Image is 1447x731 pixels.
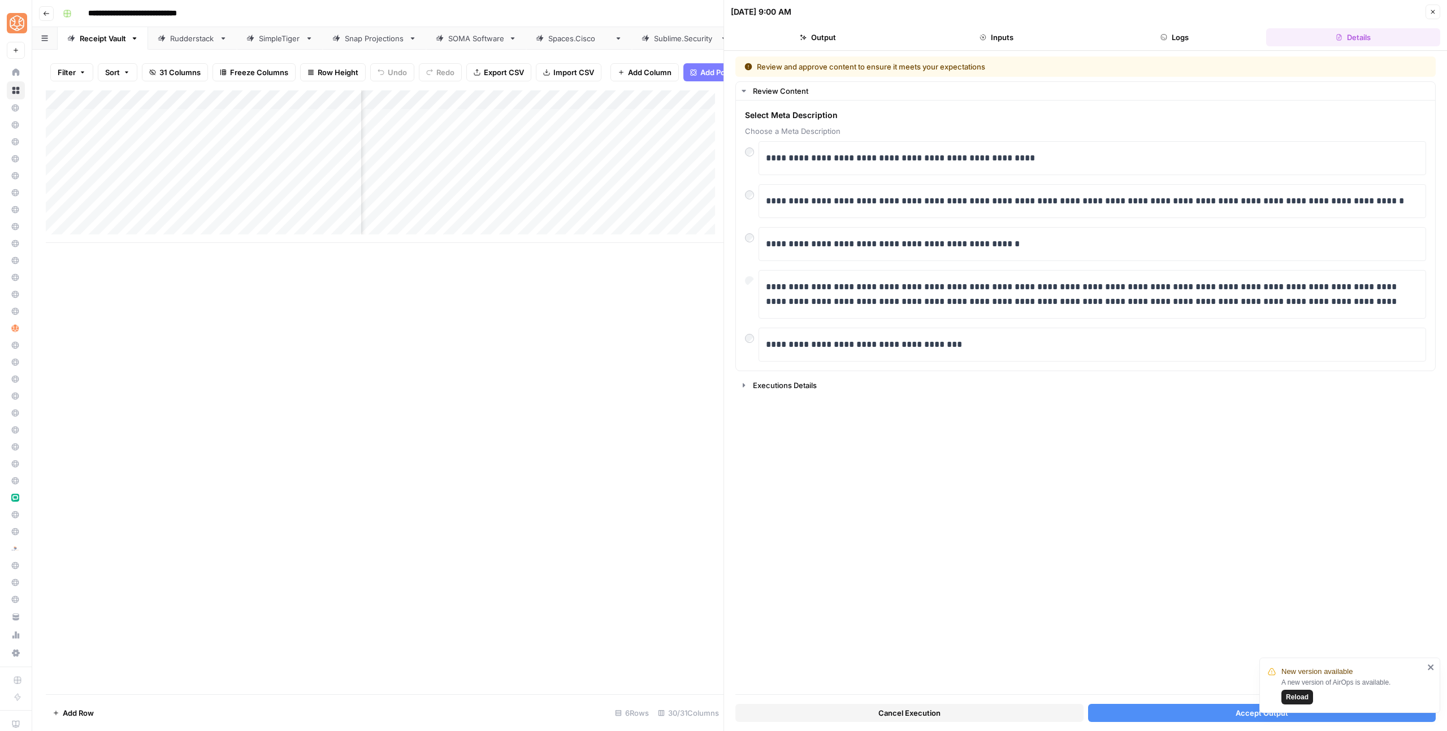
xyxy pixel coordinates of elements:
div: A new version of AirOps is available. [1281,677,1424,704]
button: Executions Details [736,376,1435,394]
button: Undo [370,63,414,81]
span: Accept Output [1236,707,1288,719]
button: Add Column [610,63,679,81]
span: Redo [436,67,454,78]
span: Add Power Agent [700,67,762,78]
img: hlg0wqi1id4i6sbxkcpd2tyblcaw [11,324,19,332]
img: l4fhhv1wydngfjbdt7cv1fhbfkxb [11,545,19,552]
button: Sort [98,63,137,81]
div: [DOMAIN_NAME] [654,33,716,44]
a: SimpleTiger [237,27,323,50]
div: Review Content [736,101,1435,371]
button: Accept Output [1088,704,1436,722]
a: Receipt Vault [58,27,148,50]
button: Reload [1281,690,1313,704]
div: [DOMAIN_NAME] [548,33,610,44]
a: Browse [7,81,25,99]
span: Cancel Execution [878,707,941,719]
button: Cancel Execution [735,704,1084,722]
a: Settings [7,644,25,662]
button: Logs [1088,28,1262,46]
span: Import CSV [553,67,594,78]
span: Undo [388,67,407,78]
button: Export CSV [466,63,531,81]
a: SOMA Software [426,27,526,50]
img: lw7c1zkxykwl1f536rfloyrjtby8 [11,494,19,502]
span: Add Row [63,707,94,719]
div: Review Content [753,85,1428,97]
div: SOMA Software [448,33,504,44]
button: close [1427,663,1435,672]
div: 6 Rows [610,704,653,722]
span: 31 Columns [159,67,201,78]
a: Your Data [7,608,25,626]
span: New version available [1281,666,1353,677]
button: 31 Columns [142,63,208,81]
button: Workspace: SimpleTiger [7,9,25,37]
div: [DATE] 9:00 AM [731,6,791,18]
button: Review Content [736,82,1435,100]
button: Add Power Agent [683,63,769,81]
a: Home [7,63,25,81]
button: Import CSV [536,63,601,81]
button: Freeze Columns [213,63,296,81]
button: Row Height [300,63,366,81]
button: Inputs [909,28,1084,46]
div: SimpleTiger [259,33,301,44]
a: Rudderstack [148,27,237,50]
div: 30/31 Columns [653,704,723,722]
button: Details [1266,28,1440,46]
img: SimpleTiger Logo [7,13,27,33]
a: Usage [7,626,25,644]
span: Add Column [628,67,671,78]
div: Review and approve content to ensure it meets your expectations [744,61,1206,72]
span: Export CSV [484,67,524,78]
div: Receipt Vault [80,33,126,44]
button: Output [731,28,905,46]
a: [DOMAIN_NAME] [632,27,738,50]
button: Add Row [46,704,101,722]
span: Reload [1286,692,1309,702]
div: Executions Details [753,380,1428,391]
button: Filter [50,63,93,81]
span: Freeze Columns [230,67,288,78]
span: Filter [58,67,76,78]
a: [DOMAIN_NAME] [526,27,632,50]
span: Sort [105,67,120,78]
span: Choose a Meta Description [745,125,1426,137]
button: Redo [419,63,462,81]
span: Row Height [318,67,358,78]
a: Snap Projections [323,27,426,50]
div: Snap Projections [345,33,404,44]
span: Select Meta Description [745,110,1426,121]
div: Rudderstack [170,33,215,44]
